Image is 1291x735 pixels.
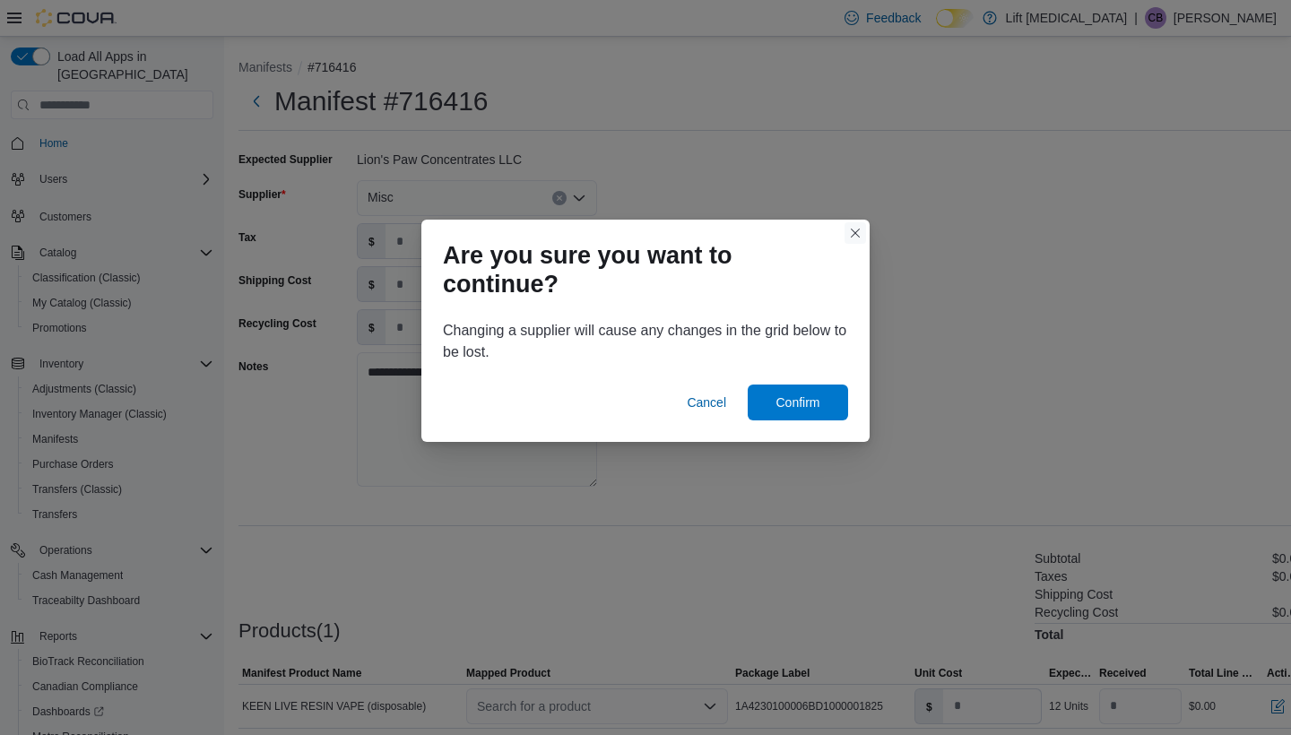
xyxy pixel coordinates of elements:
[680,385,733,420] button: Cancel
[775,393,819,411] span: Confirm
[845,222,866,244] button: Closes this modal window
[443,320,848,363] p: Changing a supplier will cause any changes in the grid below to be lost.
[443,241,834,298] h1: Are you sure you want to continue?
[687,393,726,411] span: Cancel
[748,385,848,420] button: Confirm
